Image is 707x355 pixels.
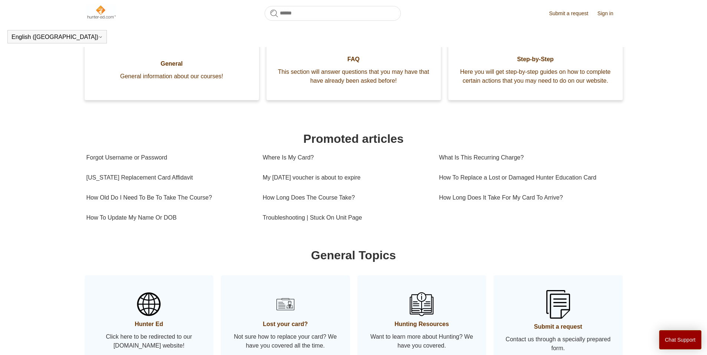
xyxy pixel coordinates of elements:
[549,10,596,17] a: Submit a request
[439,168,615,188] a: How To Replace a Lost or Damaged Hunter Education Card
[263,188,428,208] a: How Long Does The Course Take?
[86,130,621,148] h1: Promoted articles
[232,332,339,350] span: Not sure how to replace your card? We have you covered all the time.
[278,55,430,64] span: FAQ
[369,332,475,350] span: Want to learn more about Hunting? We have you covered.
[96,320,203,329] span: Hunter Ed
[86,208,252,228] a: How To Update My Name Or DOB
[459,55,612,64] span: Step-by-Step
[263,148,428,168] a: Where Is My Card?
[266,36,441,100] a: FAQ This section will answer questions that you may have that have already been asked before!
[96,72,248,81] span: General information about our courses!
[85,36,259,100] a: General General information about our courses!
[505,322,612,331] span: Submit a request
[86,4,117,19] img: Hunter-Ed Help Center home page
[263,168,428,188] a: My [DATE] voucher is about to expire
[232,320,339,329] span: Lost your card?
[448,36,623,100] a: Step-by-Step Here you will get step-by-step guides on how to complete certain actions that you ma...
[263,208,428,228] a: Troubleshooting | Stuck On Unit Page
[137,292,161,316] img: 01HZPCYSBW5AHTQ31RY2D2VRJS
[86,148,252,168] a: Forgot Username or Password
[12,34,103,40] button: English ([GEOGRAPHIC_DATA])
[274,292,297,316] img: 01HZPCYSH6ZB6VTWVB6HCD0F6B
[410,292,433,316] img: 01HZPCYSN9AJKKHAEXNV8VQ106
[659,330,702,349] button: Chat Support
[546,290,570,319] img: 01HZPCYSSKB2GCFG1V3YA1JVB9
[505,335,612,353] span: Contact us through a specially prepared form.
[598,10,621,17] a: Sign in
[96,332,203,350] span: Click here to be redirected to our [DOMAIN_NAME] website!
[86,246,621,264] h1: General Topics
[439,188,615,208] a: How Long Does It Take For My Card To Arrive?
[369,320,475,329] span: Hunting Resources
[86,188,252,208] a: How Old Do I Need To Be To Take The Course?
[96,59,248,68] span: General
[439,148,615,168] a: What Is This Recurring Charge?
[278,68,430,85] span: This section will answer questions that you may have that have already been asked before!
[86,168,252,188] a: [US_STATE] Replacement Card Affidavit
[265,6,401,21] input: Search
[459,68,612,85] span: Here you will get step-by-step guides on how to complete certain actions that you may need to do ...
